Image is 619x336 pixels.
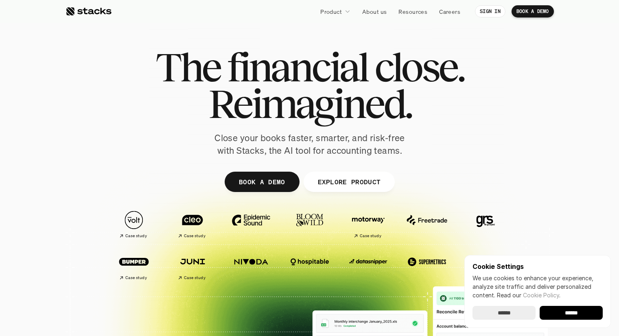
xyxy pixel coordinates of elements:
a: Careers [434,4,465,19]
a: Case study [109,248,159,284]
a: Case study [167,248,218,284]
span: The [155,49,220,85]
p: and more [460,257,511,264]
a: Resources [394,4,432,19]
h2: Case study [360,233,381,238]
a: About us [357,4,392,19]
a: Cookie Policy [523,292,559,299]
a: BOOK A DEMO [512,5,554,17]
p: We use cookies to enhance your experience, analyze site traffic and deliver personalized content. [472,274,603,299]
a: SIGN IN [475,5,505,17]
p: BOOK A DEMO [238,176,285,188]
p: SIGN IN [480,9,501,14]
p: Resources [398,7,427,16]
p: Product [320,7,342,16]
a: BOOK A DEMO [224,172,299,192]
span: close. [374,49,464,85]
a: Case study [343,207,394,242]
p: BOOK A DEMO [516,9,549,14]
span: Reimagined. [208,85,411,122]
p: Cookie Settings [472,263,603,270]
a: Case study [109,207,159,242]
h2: Case study [184,275,206,280]
p: Close your books faster, smarter, and risk-free with Stacks, the AI tool for accounting teams. [208,132,411,157]
p: About us [362,7,387,16]
p: Careers [439,7,460,16]
h2: Case study [184,233,206,238]
a: EXPLORE PRODUCT [303,172,395,192]
span: financial [227,49,367,85]
p: EXPLORE PRODUCT [317,176,381,188]
span: Read our . [497,292,560,299]
h2: Case study [125,275,147,280]
h2: Case study [125,233,147,238]
a: Case study [167,207,218,242]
